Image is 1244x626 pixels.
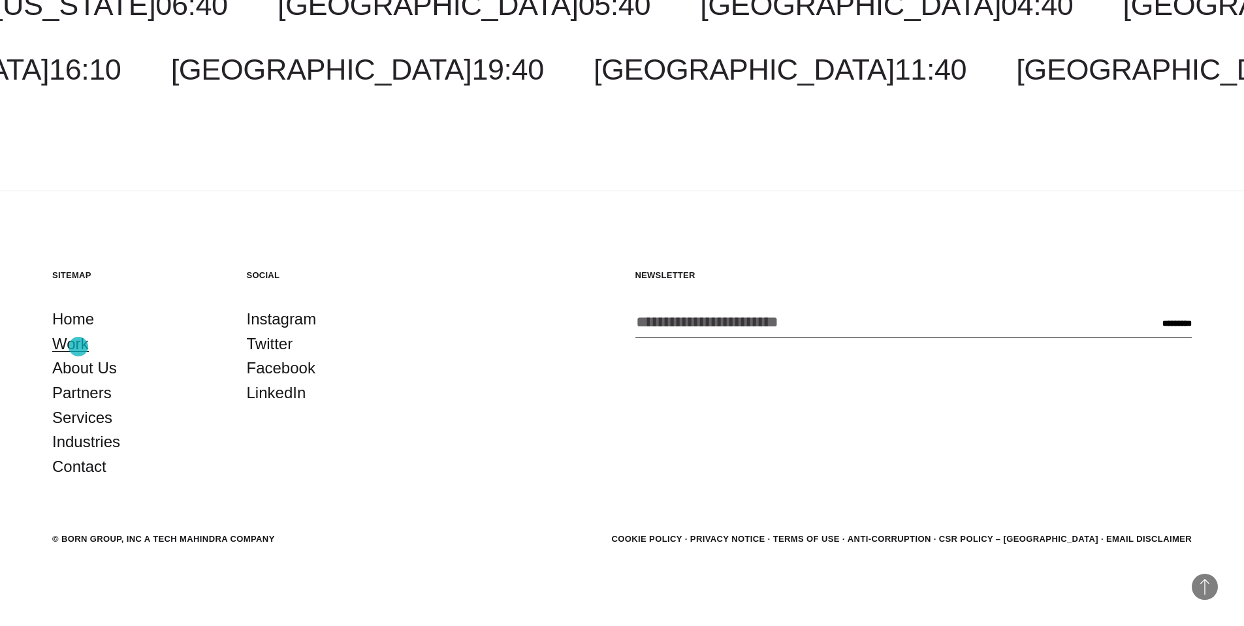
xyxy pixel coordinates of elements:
[690,534,765,544] a: Privacy Notice
[52,533,275,546] div: © BORN GROUP, INC A Tech Mahindra Company
[52,356,117,381] a: About Us
[52,405,112,430] a: Services
[594,53,966,86] a: [GEOGRAPHIC_DATA]11:40
[171,53,544,86] a: [GEOGRAPHIC_DATA]19:40
[52,454,106,479] a: Contact
[247,307,317,332] a: Instagram
[471,53,543,86] span: 19:40
[773,534,840,544] a: Terms of Use
[52,307,94,332] a: Home
[611,534,682,544] a: Cookie Policy
[52,381,112,405] a: Partners
[848,534,931,544] a: Anti-Corruption
[247,381,306,405] a: LinkedIn
[247,356,315,381] a: Facebook
[895,53,966,86] span: 11:40
[52,332,89,356] a: Work
[939,534,1098,544] a: CSR POLICY – [GEOGRAPHIC_DATA]
[49,53,121,86] span: 16:10
[52,270,221,281] h5: Sitemap
[1106,534,1192,544] a: Email Disclaimer
[1192,574,1218,600] button: Back to Top
[247,332,293,356] a: Twitter
[52,430,120,454] a: Industries
[635,270,1192,281] h5: Newsletter
[247,270,415,281] h5: Social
